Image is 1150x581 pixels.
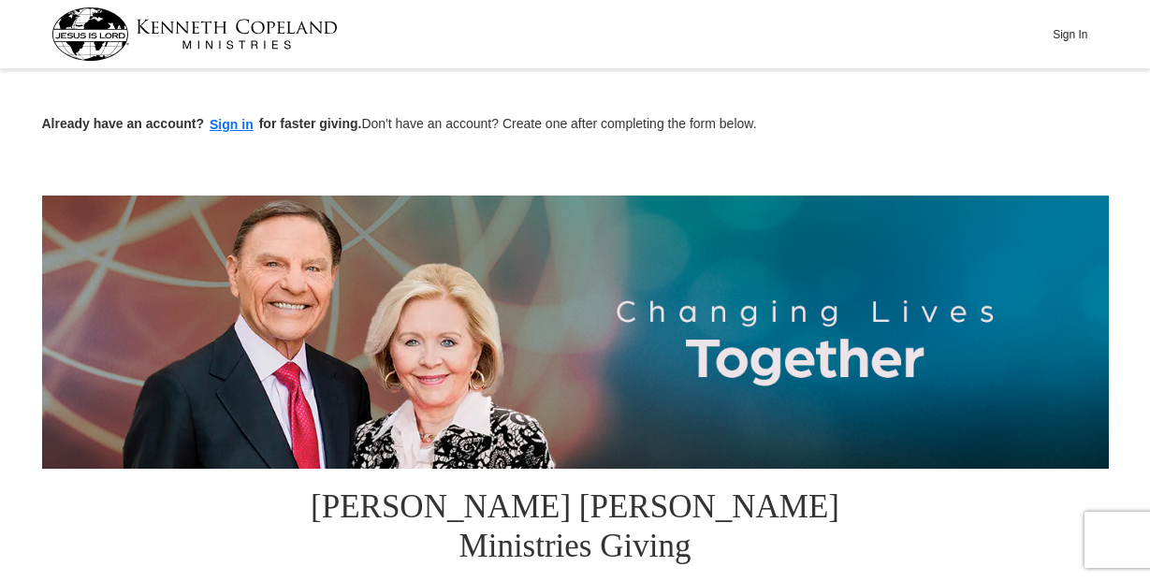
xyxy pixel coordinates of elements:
button: Sign in [204,114,259,136]
strong: Already have an account? for faster giving. [42,116,362,131]
p: Don't have an account? Create one after completing the form below. [42,114,1109,136]
img: kcm-header-logo.svg [51,7,338,61]
button: Sign In [1042,20,1099,49]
